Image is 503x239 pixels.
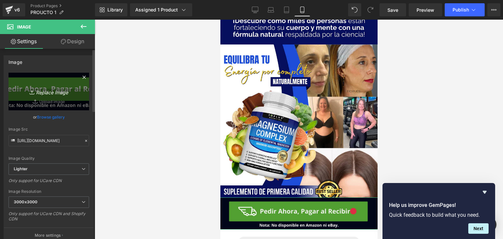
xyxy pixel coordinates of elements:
[30,10,56,15] span: PROUCTO 1
[17,24,31,29] span: Image
[9,114,89,120] div: or
[35,232,61,238] p: More settings
[445,3,485,16] button: Publish
[387,7,398,13] span: Save
[3,3,25,16] a: v6
[14,199,37,204] b: 3000x3000
[468,223,489,234] button: Next question
[9,56,22,65] div: Image
[9,135,89,146] input: Link
[9,178,89,188] div: Only support for UCare CDN
[95,3,127,16] a: New Library
[9,211,89,226] div: Only support for UCare CDN and Shopify CDN
[453,7,469,12] span: Publish
[481,188,489,196] button: Hide survey
[247,3,263,16] a: Desktop
[389,201,489,209] h2: Help us improve GemPages!
[107,7,123,13] span: Library
[348,3,361,16] button: Undo
[409,3,442,16] a: Preview
[23,87,75,96] i: Replace Image
[13,6,21,14] div: v6
[9,127,89,132] div: Image Src
[389,188,489,234] div: Help us improve GemPages!
[30,3,95,9] a: Product Pages
[135,7,187,13] div: Assigned 1 Product
[279,3,294,16] a: Tablet
[9,156,89,161] div: Image Quality
[389,212,489,218] p: Quick feedback to build what you need.
[417,7,434,13] span: Preview
[37,111,65,123] a: Browse gallery
[364,3,377,16] button: Redo
[9,189,89,194] div: Image Resolution
[49,34,96,49] a: Design
[487,3,500,16] button: More
[294,3,310,16] a: Mobile
[263,3,279,16] a: Laptop
[14,166,28,171] b: Lighter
